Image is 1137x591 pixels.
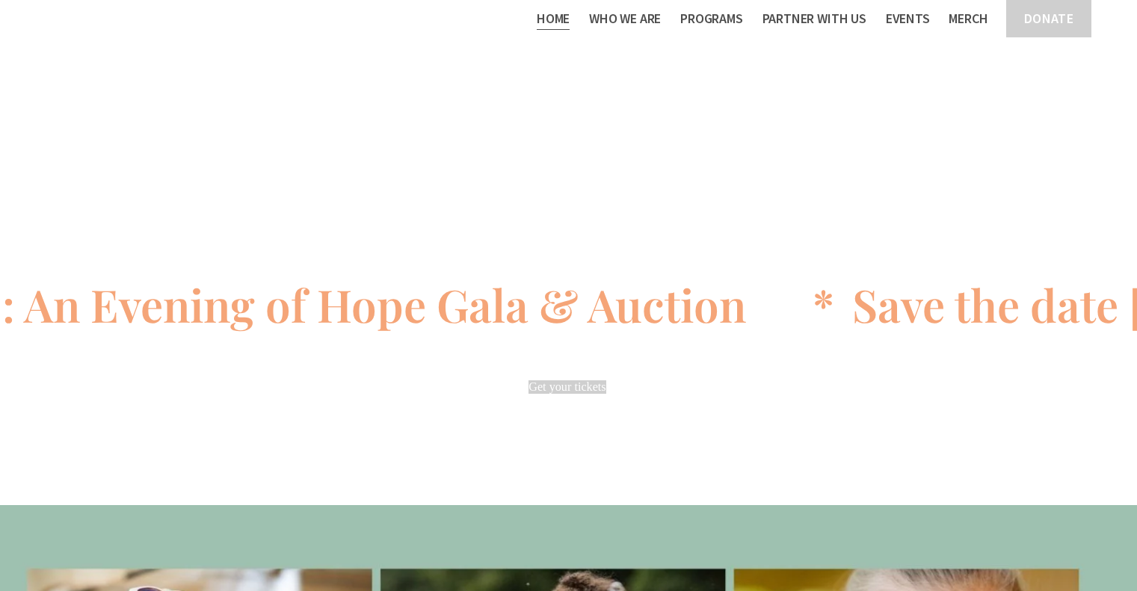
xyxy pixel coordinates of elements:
[886,7,930,31] a: Events
[537,7,570,31] a: Home
[949,7,987,31] a: Merch
[680,8,743,30] span: Programs
[762,7,866,31] a: folder dropdown
[680,7,743,31] a: folder dropdown
[589,7,661,31] a: folder dropdown
[589,8,661,30] span: Who We Are
[762,8,866,30] span: Partner With Us
[529,380,606,394] a: Get your tickets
